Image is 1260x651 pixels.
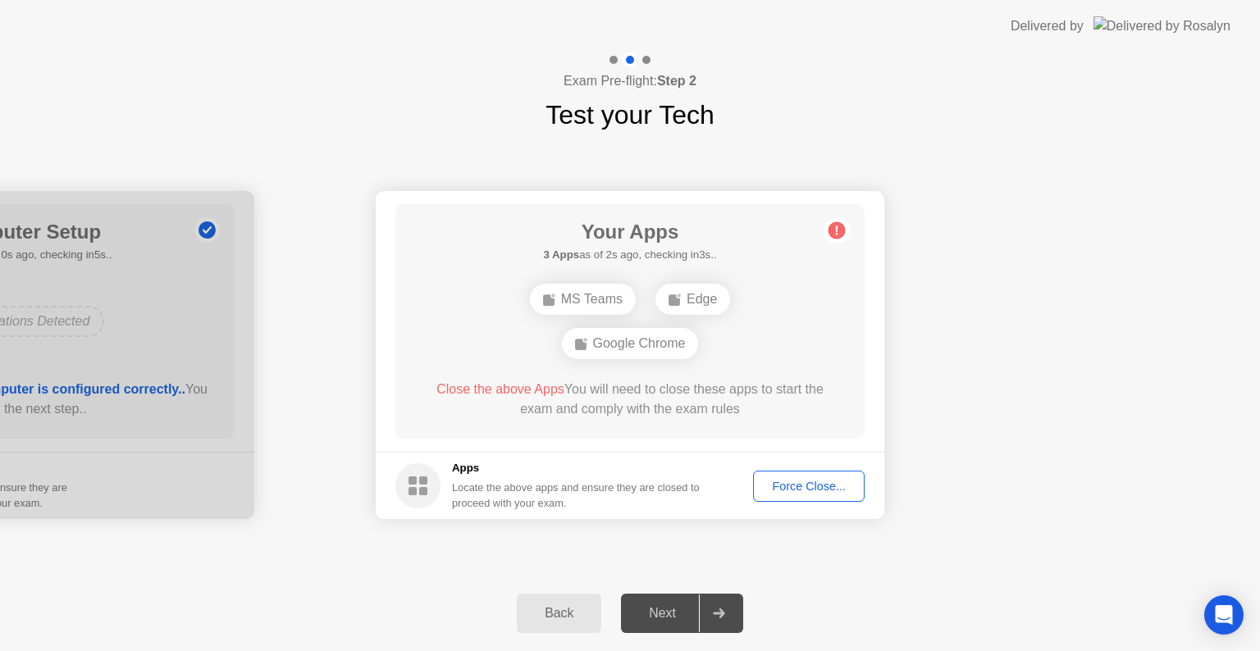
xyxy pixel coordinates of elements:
div: Next [626,606,699,621]
b: Step 2 [657,74,696,88]
div: Google Chrome [562,328,699,359]
button: Force Close... [753,471,865,502]
div: Delivered by [1011,16,1084,36]
div: MS Teams [530,284,636,315]
div: Force Close... [759,480,859,493]
button: Next [621,594,743,633]
div: You will need to close these apps to start the exam and comply with the exam rules [419,380,842,419]
h4: Exam Pre-flight: [564,71,696,91]
img: Delivered by Rosalyn [1093,16,1230,35]
span: Close the above Apps [436,382,564,396]
div: Locate the above apps and ensure they are closed to proceed with your exam. [452,480,701,511]
div: Back [522,606,596,621]
h1: Your Apps [543,217,716,247]
h5: as of 2s ago, checking in3s.. [543,247,716,263]
div: Open Intercom Messenger [1204,595,1244,635]
button: Back [517,594,601,633]
h1: Test your Tech [546,95,714,134]
h5: Apps [452,460,701,476]
div: Edge [655,284,730,315]
b: 3 Apps [543,248,579,261]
